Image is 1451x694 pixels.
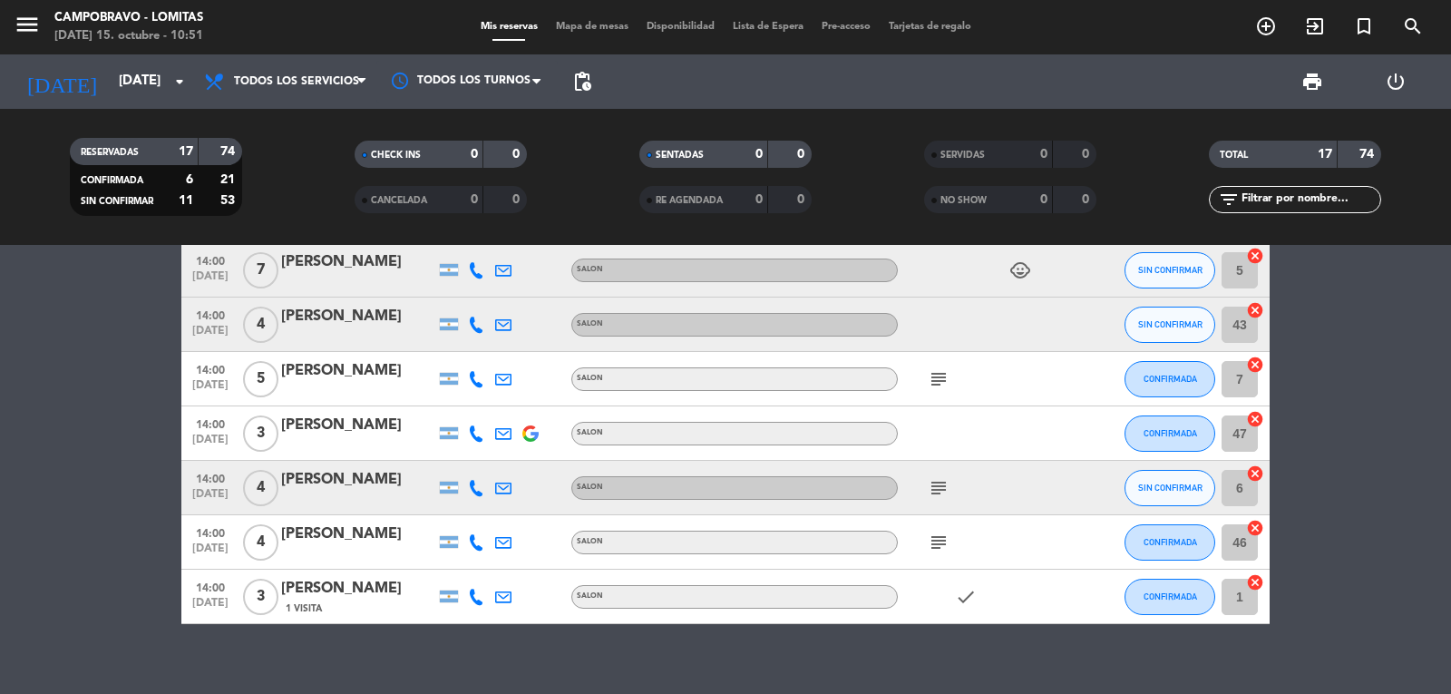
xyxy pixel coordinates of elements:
[1246,464,1264,483] i: cancel
[1125,524,1215,561] button: CONFIRMADA
[1240,190,1380,210] input: Filtrar por nombre...
[234,75,359,88] span: Todos los servicios
[243,579,278,615] span: 3
[940,196,987,205] span: NO SHOW
[1082,193,1093,206] strong: 0
[1040,193,1047,206] strong: 0
[1246,356,1264,374] i: cancel
[371,151,421,160] span: CHECK INS
[577,484,603,491] span: SALON
[1220,151,1248,160] span: TOTAL
[1125,579,1215,615] button: CONFIRMADA
[281,523,435,546] div: [PERSON_NAME]
[755,148,763,161] strong: 0
[1246,247,1264,265] i: cancel
[179,194,193,207] strong: 11
[928,368,949,390] i: subject
[186,173,193,186] strong: 6
[1359,148,1378,161] strong: 74
[286,601,322,616] span: 1 Visita
[188,488,233,509] span: [DATE]
[243,415,278,452] span: 3
[81,148,139,157] span: RESERVADAS
[577,266,603,273] span: SALON
[188,325,233,346] span: [DATE]
[577,592,603,600] span: SALON
[281,468,435,492] div: [PERSON_NAME]
[179,145,193,158] strong: 17
[1144,428,1197,438] span: CONFIRMADA
[471,148,478,161] strong: 0
[797,148,808,161] strong: 0
[522,425,539,442] img: google-logo.png
[1246,410,1264,428] i: cancel
[1009,259,1031,281] i: child_care
[188,542,233,563] span: [DATE]
[1246,301,1264,319] i: cancel
[1125,361,1215,397] button: CONFIRMADA
[1138,483,1203,493] span: SIN CONFIRMAR
[940,151,985,160] span: SERVIDAS
[188,413,233,434] span: 14:00
[955,586,977,608] i: check
[1385,71,1407,93] i: power_settings_new
[1218,189,1240,210] i: filter_list
[371,196,427,205] span: CANCELADA
[243,470,278,506] span: 4
[512,193,523,206] strong: 0
[188,358,233,379] span: 14:00
[1144,374,1197,384] span: CONFIRMADA
[81,197,153,206] span: SIN CONFIRMAR
[724,22,813,32] span: Lista de Espera
[577,320,603,327] span: SALON
[169,71,190,93] i: arrow_drop_down
[1040,148,1047,161] strong: 0
[880,22,980,32] span: Tarjetas de regalo
[14,11,41,44] button: menu
[1125,252,1215,288] button: SIN CONFIRMAR
[1402,15,1424,37] i: search
[1353,15,1375,37] i: turned_in_not
[571,71,593,93] span: pending_actions
[813,22,880,32] span: Pre-acceso
[1144,537,1197,547] span: CONFIRMADA
[14,11,41,38] i: menu
[1125,415,1215,452] button: CONFIRMADA
[472,22,547,32] span: Mis reservas
[656,151,704,160] span: SENTADAS
[1144,591,1197,601] span: CONFIRMADA
[220,173,239,186] strong: 21
[243,361,278,397] span: 5
[1138,319,1203,329] span: SIN CONFIRMAR
[755,193,763,206] strong: 0
[1125,470,1215,506] button: SIN CONFIRMAR
[1255,15,1277,37] i: add_circle_outline
[188,434,233,455] span: [DATE]
[54,9,203,27] div: Campobravo - Lomitas
[928,477,949,499] i: subject
[1301,71,1323,93] span: print
[281,359,435,383] div: [PERSON_NAME]
[188,522,233,542] span: 14:00
[81,176,143,185] span: CONFIRMADA
[1304,15,1326,37] i: exit_to_app
[220,194,239,207] strong: 53
[188,270,233,291] span: [DATE]
[14,62,110,102] i: [DATE]
[577,538,603,545] span: SALON
[281,250,435,274] div: [PERSON_NAME]
[577,429,603,436] span: SALON
[1125,307,1215,343] button: SIN CONFIRMAR
[188,597,233,618] span: [DATE]
[243,524,278,561] span: 4
[471,193,478,206] strong: 0
[188,467,233,488] span: 14:00
[188,576,233,597] span: 14:00
[797,193,808,206] strong: 0
[188,249,233,270] span: 14:00
[577,375,603,382] span: SALON
[54,27,203,45] div: [DATE] 15. octubre - 10:51
[220,145,239,158] strong: 74
[188,379,233,400] span: [DATE]
[512,148,523,161] strong: 0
